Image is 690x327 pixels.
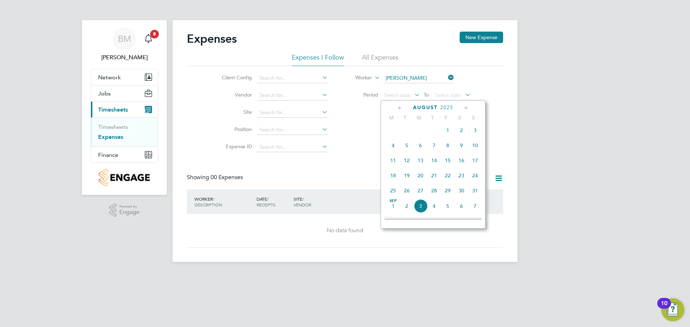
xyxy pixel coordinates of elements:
[82,20,167,195] nav: Main navigation
[98,134,123,140] a: Expenses
[98,106,128,113] span: Timesheets
[257,125,328,135] input: Search for...
[98,151,118,158] span: Finance
[119,209,139,215] span: Engage
[91,147,158,163] button: Finance
[414,184,427,197] span: 27
[400,139,414,152] span: 5
[427,214,441,228] span: 11
[440,104,453,111] span: 2025
[150,30,159,38] span: 8
[468,139,482,152] span: 10
[383,73,454,83] input: Search for...
[414,214,427,228] span: 10
[91,169,158,186] a: Go to home page
[400,199,414,213] span: 2
[98,74,121,81] span: Network
[441,184,455,197] span: 29
[346,92,378,98] label: Period
[414,169,427,182] span: 20
[398,115,412,121] span: T
[141,27,156,50] a: 8
[386,154,400,167] span: 11
[468,184,482,197] span: 31
[98,123,128,130] a: Timesheets
[118,34,131,43] span: BM
[427,169,441,182] span: 21
[455,199,468,213] span: 6
[400,184,414,197] span: 26
[427,154,441,167] span: 14
[400,169,414,182] span: 19
[414,139,427,152] span: 6
[187,32,237,46] h2: Expenses
[385,115,398,121] span: M
[292,53,344,66] li: Expenses I Follow
[455,169,468,182] span: 23
[386,199,400,203] span: Sep
[453,115,466,121] span: S
[257,142,328,152] input: Search for...
[468,123,482,137] span: 3
[427,199,441,213] span: 4
[91,117,158,146] div: Timesheets
[455,123,468,137] span: 2
[412,115,425,121] span: W
[257,202,276,207] span: RECEIPTS
[386,184,400,197] span: 25
[468,154,482,167] span: 17
[220,143,252,150] label: Expense ID
[220,92,252,98] label: Vendor
[386,214,400,228] span: 8
[257,90,328,101] input: Search for...
[211,174,243,181] span: 00 Expenses
[91,53,158,62] span: Beth Mugleston
[414,199,427,213] span: 3
[414,154,427,167] span: 13
[441,154,455,167] span: 15
[400,214,414,228] span: 9
[425,115,439,121] span: T
[340,74,372,81] label: Worker
[294,202,311,207] span: VENDOR
[441,199,455,213] span: 5
[400,154,414,167] span: 12
[194,202,222,207] span: DESCRIPTION
[220,74,252,81] label: Client Config
[386,169,400,182] span: 18
[267,196,268,202] span: /
[193,192,255,211] div: WORKER
[109,204,140,217] a: Powered byEngage
[384,92,410,98] span: Select date
[439,115,453,121] span: F
[257,108,328,118] input: Search for...
[455,214,468,228] span: 13
[661,298,684,321] button: Open Resource Center, 10 new notifications
[427,139,441,152] span: 7
[455,139,468,152] span: 9
[220,126,252,132] label: Position
[99,169,149,186] img: countryside-properties-logo-retina.png
[466,115,480,121] span: S
[194,227,496,234] div: No data found
[427,184,441,197] span: 28
[91,85,158,101] button: Jobs
[441,139,455,152] span: 8
[468,169,482,182] span: 24
[441,169,455,182] span: 22
[468,199,482,213] span: 7
[460,32,503,43] button: New Expense
[91,69,158,85] button: Network
[449,175,487,182] label: Submitted
[435,92,461,98] span: Select date
[302,196,304,202] span: /
[91,102,158,117] button: Timesheets
[91,27,158,62] a: BM[PERSON_NAME]
[386,199,400,213] span: 1
[98,90,111,97] span: Jobs
[413,104,438,111] span: August
[255,192,292,211] div: DATE
[119,204,139,210] span: Powered by
[257,73,328,83] input: Search for...
[220,109,252,115] label: Site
